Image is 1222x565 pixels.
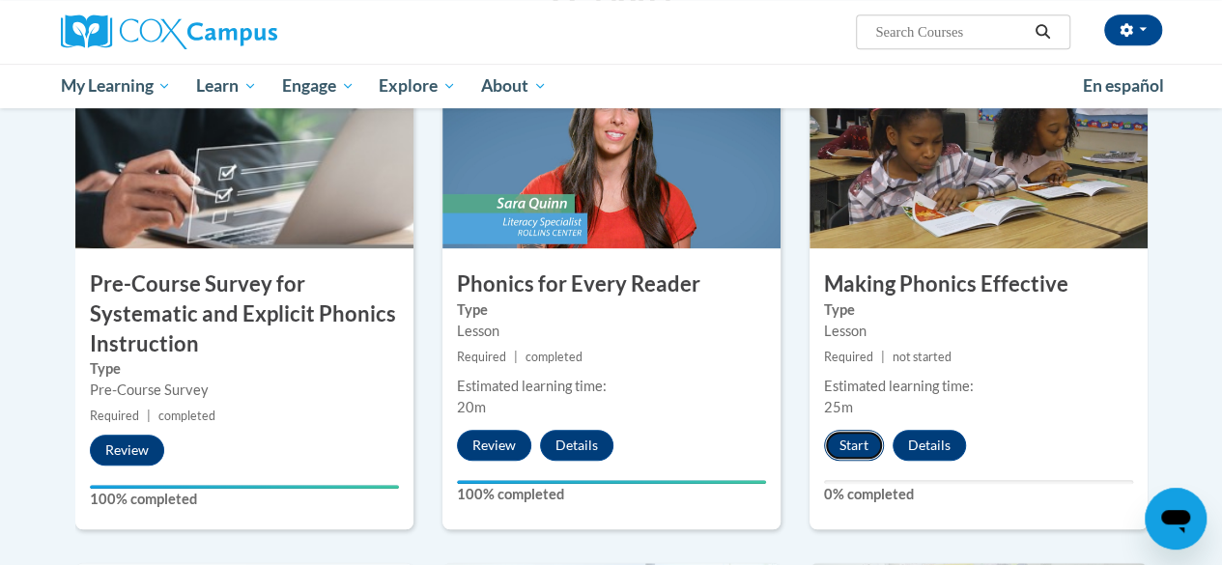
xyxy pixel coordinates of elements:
[60,74,171,98] span: My Learning
[873,20,1028,43] input: Search Courses
[90,358,399,380] label: Type
[810,55,1148,248] img: Course Image
[881,350,885,364] span: |
[824,484,1133,505] label: 0% completed
[379,74,456,98] span: Explore
[1104,14,1162,45] button: Account Settings
[457,430,531,461] button: Review
[810,269,1148,299] h3: Making Phonics Effective
[147,409,151,423] span: |
[90,489,399,510] label: 100% completed
[893,430,966,461] button: Details
[46,64,1177,108] div: Main menu
[90,435,164,466] button: Review
[514,350,518,364] span: |
[824,430,884,461] button: Start
[61,14,277,49] img: Cox Campus
[457,480,766,484] div: Your progress
[61,14,409,49] a: Cox Campus
[90,380,399,401] div: Pre-Course Survey
[366,64,469,108] a: Explore
[184,64,270,108] a: Learn
[893,350,952,364] span: not started
[442,269,781,299] h3: Phonics for Every Reader
[75,269,413,358] h3: Pre-Course Survey for Systematic and Explicit Phonics Instruction
[457,350,506,364] span: Required
[90,409,139,423] span: Required
[824,321,1133,342] div: Lesson
[1028,20,1057,43] button: Search
[824,350,873,364] span: Required
[457,299,766,321] label: Type
[282,74,355,98] span: Engage
[1145,488,1207,550] iframe: Button to launch messaging window
[824,299,1133,321] label: Type
[75,55,413,248] img: Course Image
[196,74,257,98] span: Learn
[540,430,613,461] button: Details
[48,64,185,108] a: My Learning
[469,64,559,108] a: About
[270,64,367,108] a: Engage
[1083,75,1164,96] span: En español
[457,321,766,342] div: Lesson
[158,409,215,423] span: completed
[457,376,766,397] div: Estimated learning time:
[1070,66,1177,106] a: En español
[442,55,781,248] img: Course Image
[824,399,853,415] span: 25m
[481,74,547,98] span: About
[90,485,399,489] div: Your progress
[824,376,1133,397] div: Estimated learning time:
[457,484,766,505] label: 100% completed
[457,399,486,415] span: 20m
[526,350,583,364] span: completed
